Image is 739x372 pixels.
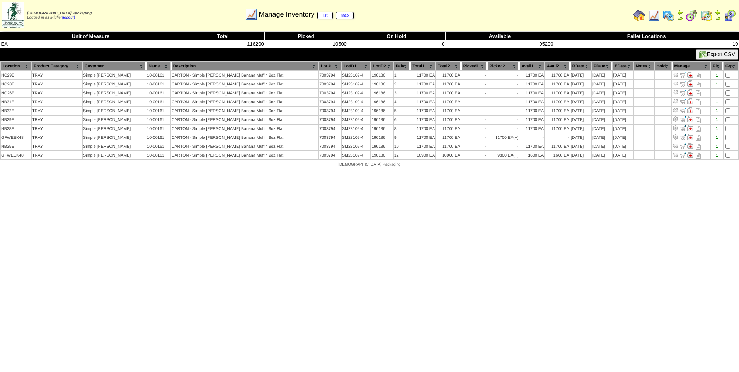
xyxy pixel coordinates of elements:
td: - [487,89,519,97]
td: 11700 EA [410,107,435,115]
td: Simple [PERSON_NAME] [83,142,146,150]
td: 95200 [445,40,554,48]
td: [DATE] [613,71,633,79]
td: GFWEEK48 [1,151,31,159]
td: TRAY [32,133,82,142]
img: Move [680,152,686,158]
div: 1 [711,91,722,96]
td: NB32E [1,107,31,115]
td: 9 [394,133,410,142]
img: Adjust [673,152,679,158]
a: map [336,12,354,19]
img: calendarinout.gif [700,9,713,22]
td: 11700 EA [545,80,570,88]
th: EDate [613,62,633,70]
td: 11700 EA [519,80,544,88]
td: 11700 EA [410,133,435,142]
td: [DATE] [570,125,591,133]
td: GFWEEK48 [1,133,31,142]
td: 196186 [371,142,393,150]
td: [DATE] [592,107,612,115]
td: - [487,98,519,106]
td: 11700 EA [436,80,461,88]
td: SM23109-4 [342,125,370,133]
img: arrowright.gif [677,15,683,22]
td: 10-00161 [146,89,170,97]
th: LotID1 [342,62,370,70]
td: 7003794 [319,89,341,97]
td: 11700 EA [410,125,435,133]
span: [DEMOGRAPHIC_DATA] Packaging [27,11,92,15]
td: 7003794 [319,125,341,133]
td: 11700 EA [436,107,461,115]
td: NB31E [1,98,31,106]
td: - [461,116,487,124]
td: NC29E [1,71,31,79]
td: 11700 EA [519,71,544,79]
img: Move [680,80,686,87]
td: 11700 EA [545,98,570,106]
td: 11700 EA [487,133,519,142]
td: CARTON - Simple [PERSON_NAME] Banana Muffin 9oz Flat [171,125,318,133]
td: 116200 [181,40,264,48]
th: Picked1 [461,62,487,70]
img: Adjust [673,107,679,113]
img: excel.gif [699,51,707,58]
img: Adjust [673,116,679,122]
td: TRAY [32,125,82,133]
img: Adjust [673,98,679,104]
td: CARTON - Simple [PERSON_NAME] Banana Muffin 9oz Flat [171,98,318,106]
td: - [461,80,487,88]
i: Note [696,73,701,78]
th: Manage [672,62,710,70]
i: Note [696,99,701,105]
div: 1 [711,109,722,113]
td: SM23109-4 [342,71,370,79]
td: 4 [394,98,410,106]
td: - [487,80,519,88]
img: Adjust [673,89,679,96]
img: calendarblend.gif [686,9,698,22]
td: 10500 [265,40,347,48]
td: Simple [PERSON_NAME] [83,107,146,115]
td: 3 [394,89,410,97]
td: 0 [347,40,446,48]
td: 11700 EA [545,142,570,150]
img: Move [680,107,686,113]
td: - [487,125,519,133]
td: [DATE] [592,151,612,159]
td: SM23109-4 [342,107,370,115]
button: Export CSV [696,49,738,60]
td: 1600 EA [519,151,544,159]
img: Adjust [673,72,679,78]
img: Manage Hold [687,98,693,104]
td: 11700 EA [545,71,570,79]
img: arrowleft.gif [677,9,683,15]
td: TRAY [32,71,82,79]
div: 1 [711,82,722,87]
td: 7003794 [319,142,341,150]
td: TRAY [32,151,82,159]
td: SM23109-4 [342,151,370,159]
td: 196186 [371,98,393,106]
td: [DATE] [613,142,633,150]
span: Logged in as Mfuller [27,11,92,20]
td: [DATE] [613,151,633,159]
td: 5 [394,107,410,115]
td: - [487,107,519,115]
img: Manage Hold [687,143,693,149]
td: 10-00161 [146,125,170,133]
img: calendarcustomer.gif [724,9,736,22]
td: TRAY [32,116,82,124]
td: [DATE] [592,71,612,79]
td: [DATE] [570,133,591,142]
div: 1 [711,153,722,158]
td: [DATE] [592,142,612,150]
td: [DATE] [613,98,633,106]
img: Move [680,134,686,140]
td: TRAY [32,98,82,106]
img: line_graph.gif [648,9,660,22]
i: Note [696,108,701,114]
td: NC26E [1,89,31,97]
img: Adjust [673,125,679,131]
